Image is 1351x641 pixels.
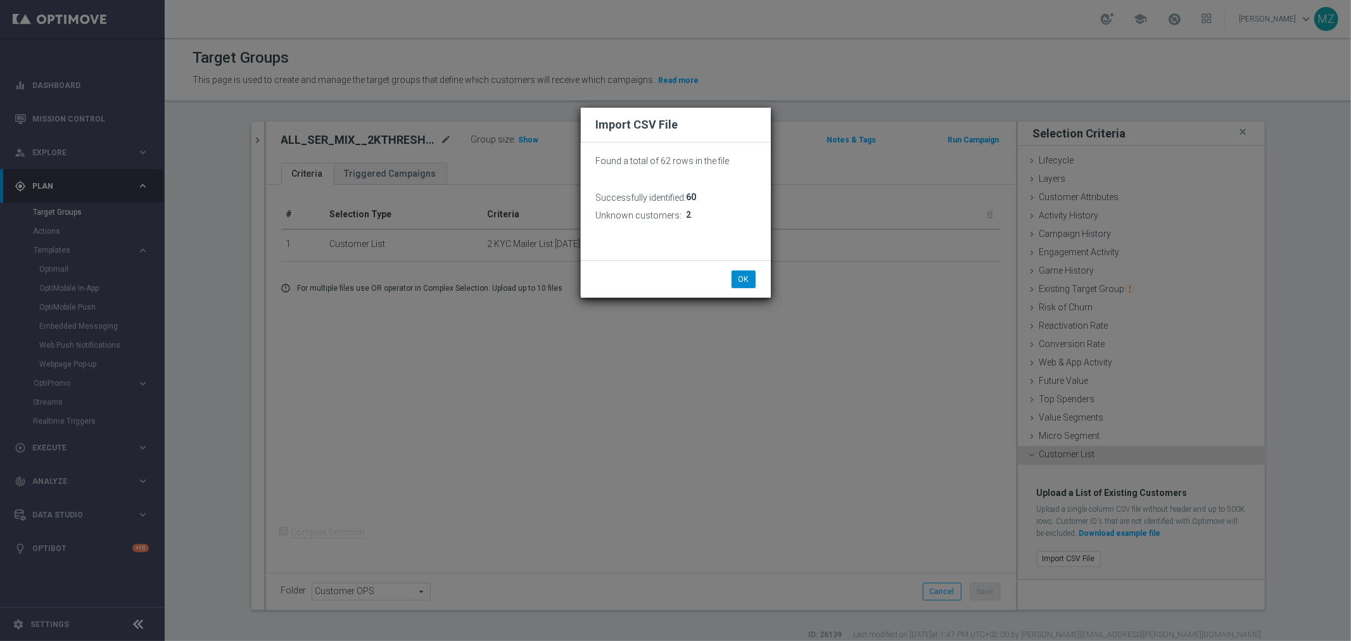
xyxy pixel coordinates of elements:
h3: Unknown customers: [596,210,682,221]
span: 60 [687,192,697,203]
h2: Import CSV File [596,117,756,132]
span: 2 [687,210,692,220]
button: OK [732,270,756,288]
p: Found a total of 62 rows in the file [596,155,756,167]
h3: Successfully identified: [596,192,687,203]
